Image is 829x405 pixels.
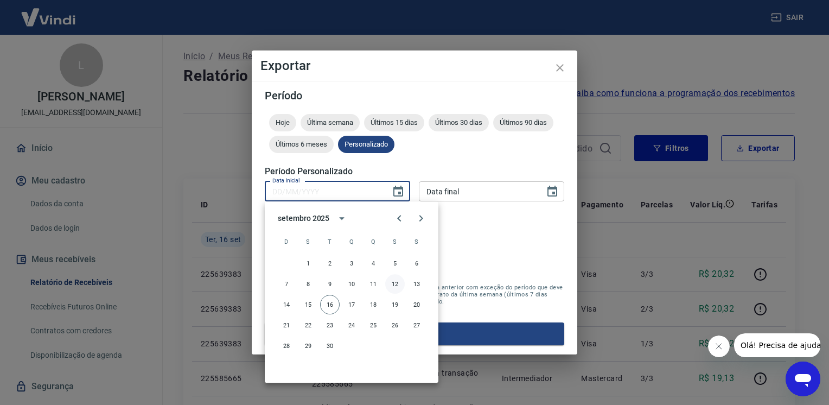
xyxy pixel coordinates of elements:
span: Personalizado [338,140,394,148]
span: Últimos 30 dias [429,118,489,126]
button: 14 [277,295,296,314]
span: sexta-feira [385,231,405,252]
span: Últimos 6 meses [269,140,334,148]
button: 29 [298,336,318,356]
button: close [547,55,573,81]
span: sábado [407,231,426,252]
button: 7 [277,274,296,294]
button: 21 [277,315,296,335]
button: 8 [298,274,318,294]
button: 11 [364,274,383,294]
button: 3 [342,254,361,273]
div: Última semana [301,114,360,131]
button: 17 [342,295,361,314]
iframe: Mensagem da empresa [734,333,820,357]
span: Olá! Precisa de ajuda? [7,8,91,16]
button: 24 [342,315,361,335]
h5: Período Personalizado [265,166,564,177]
button: 4 [364,254,383,273]
div: Últimos 6 meses [269,136,334,153]
span: quinta-feira [364,231,383,252]
div: Hoje [269,114,296,131]
button: 22 [298,315,318,335]
button: 28 [277,336,296,356]
button: Next month [410,207,432,229]
button: calendar view is open, switch to year view [333,209,351,227]
label: Data inicial [272,176,300,185]
button: 19 [385,295,405,314]
button: 9 [320,274,340,294]
button: 12 [385,274,405,294]
span: segunda-feira [298,231,318,252]
button: 13 [407,274,426,294]
button: 20 [407,295,426,314]
button: 18 [364,295,383,314]
button: 1 [298,254,318,273]
button: 10 [342,274,361,294]
button: 30 [320,336,340,356]
span: Hoje [269,118,296,126]
span: Últimos 15 dias [364,118,424,126]
button: Choose date [541,181,563,202]
button: Previous month [388,207,410,229]
iframe: Fechar mensagem [708,336,730,357]
div: Últimos 30 dias [429,114,489,131]
button: 15 [298,295,318,314]
button: 27 [407,315,426,335]
div: Últimos 90 dias [493,114,553,131]
div: Personalizado [338,136,394,153]
button: 26 [385,315,405,335]
button: 25 [364,315,383,335]
button: 2 [320,254,340,273]
span: Últimos 90 dias [493,118,553,126]
input: DD/MM/YYYY [265,181,383,201]
button: Choose date [387,181,409,202]
h5: Período [265,90,564,101]
button: 16 [320,295,340,314]
span: terça-feira [320,231,340,252]
button: 6 [407,254,426,273]
div: Últimos 15 dias [364,114,424,131]
span: domingo [277,231,296,252]
span: Última semana [301,118,360,126]
div: setembro 2025 [278,213,329,224]
span: quarta-feira [342,231,361,252]
button: 23 [320,315,340,335]
input: DD/MM/YYYY [419,181,537,201]
h4: Exportar [260,59,569,72]
iframe: Botão para abrir a janela de mensagens [786,362,820,396]
button: 5 [385,254,405,273]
